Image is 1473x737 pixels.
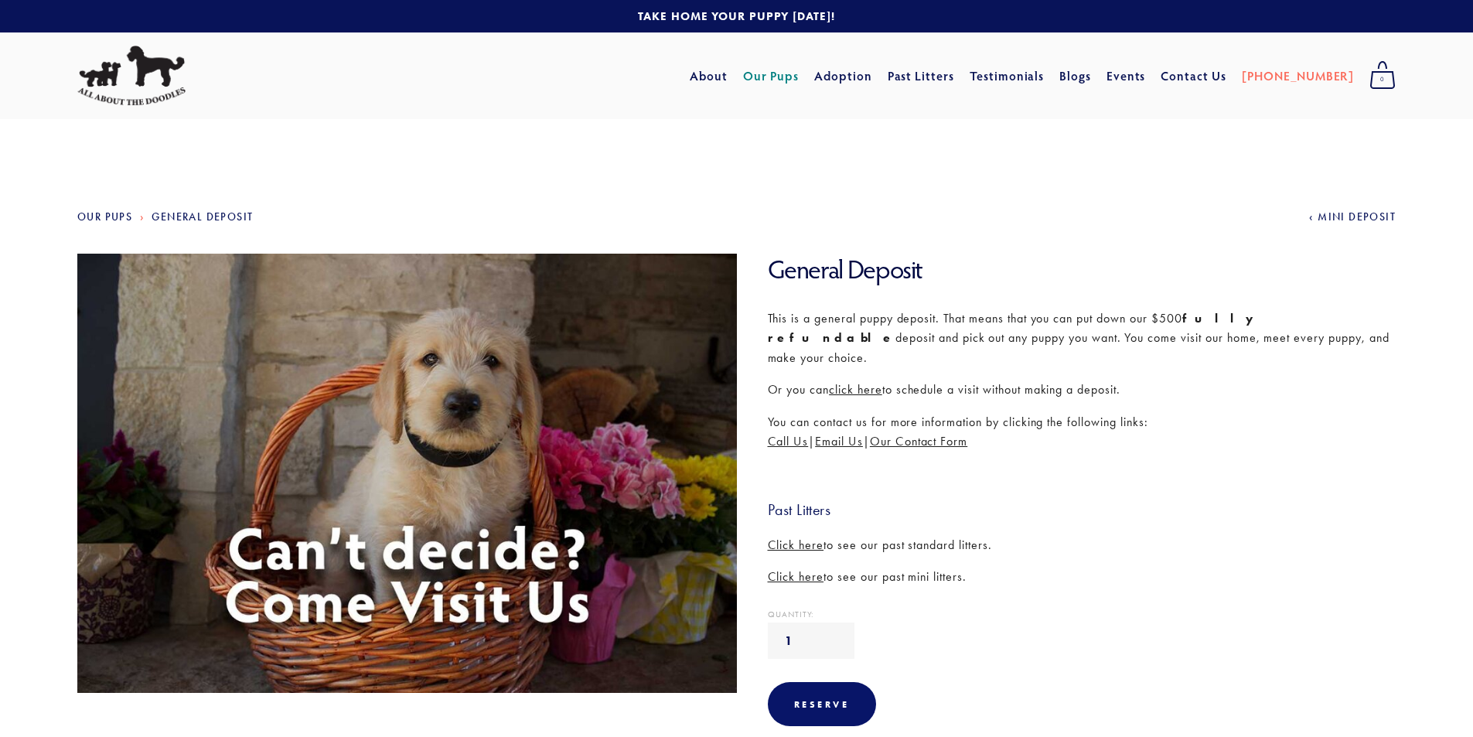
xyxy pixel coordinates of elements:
img: come_visit_us_wide.jpg [68,254,747,693]
a: [PHONE_NUMBER] [1242,62,1354,90]
a: Events [1106,62,1146,90]
a: Click here [768,569,824,584]
a: Email Us [815,434,863,449]
a: Our Contact Form [870,434,967,449]
a: Mini Deposit [1309,210,1396,223]
img: All About The Doodles [77,46,186,106]
span: 0 [1369,70,1396,90]
p: You can contact us for more information by clicking the following links: | | [768,412,1396,452]
a: 0 items in cart [1362,56,1403,95]
p: Or you can to schedule a visit without making a deposit. [768,380,1396,400]
a: General Deposit [152,210,253,223]
a: Our Pups [743,62,800,90]
h1: General Deposit [768,254,1396,285]
a: Call Us [768,434,809,449]
a: Our Pups [77,210,132,223]
div: Reserve [794,698,850,710]
a: Blogs [1059,62,1091,90]
div: Reserve [768,682,876,726]
div: Quantity: [768,610,1396,619]
a: About [690,62,728,90]
a: Adoption [814,62,872,90]
a: click here [829,382,882,397]
a: Testimonials [970,62,1045,90]
p: to see our past mini litters. [768,567,1396,587]
a: Contact Us [1161,62,1226,90]
span: Mini Deposit [1318,210,1396,223]
p: to see our past standard litters. [768,535,1396,555]
a: Click here [768,537,824,552]
a: Past Litters [888,67,955,84]
input: Quantity [768,623,854,659]
p: This is a general puppy deposit. That means that you can put down our $500 deposit and pick out a... [768,309,1396,368]
h3: Past Litters [768,500,1396,520]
